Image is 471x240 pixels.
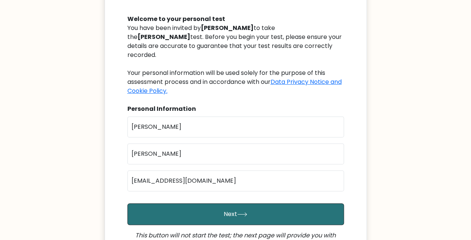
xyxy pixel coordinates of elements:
div: Welcome to your personal test [127,15,344,24]
b: [PERSON_NAME] [201,24,254,32]
input: Email [127,170,344,191]
div: You have been invited by to take the test. Before you begin your test, please ensure your details... [127,24,344,95]
b: [PERSON_NAME] [138,33,190,41]
div: Personal Information [127,104,344,113]
input: Last name [127,143,344,164]
button: Next [127,203,344,225]
a: Data Privacy Notice and Cookie Policy. [127,78,342,95]
input: First name [127,116,344,137]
